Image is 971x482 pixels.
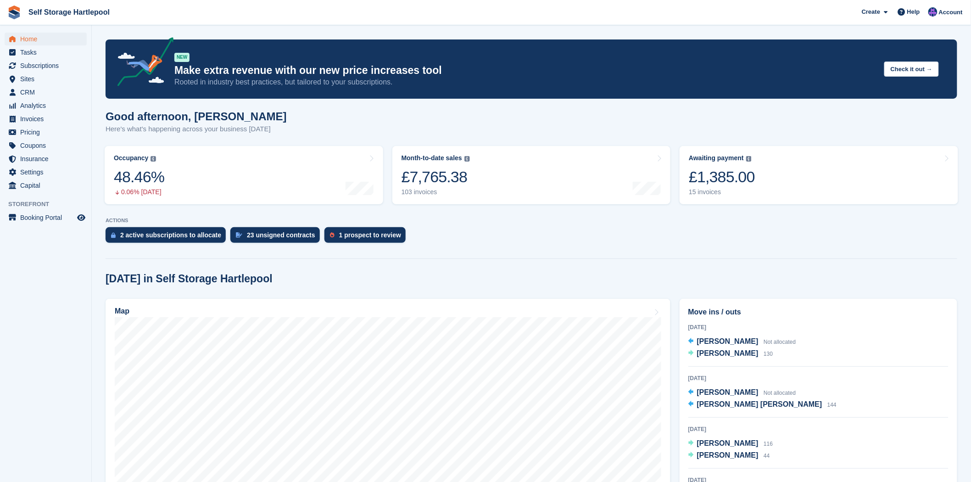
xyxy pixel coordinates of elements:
[5,139,87,152] a: menu
[247,231,315,239] div: 23 unsigned contracts
[20,33,75,45] span: Home
[330,232,335,238] img: prospect-51fa495bee0391a8d652442698ab0144808aea92771e9ea1ae160a38d050c398.svg
[697,337,759,345] span: [PERSON_NAME]
[689,154,744,162] div: Awaiting payment
[402,188,470,196] div: 103 invoices
[688,348,773,360] a: [PERSON_NAME] 130
[402,154,462,162] div: Month-to-date sales
[764,351,773,357] span: 130
[20,59,75,72] span: Subscriptions
[120,231,221,239] div: 2 active subscriptions to allocate
[151,156,156,162] img: icon-info-grey-7440780725fd019a000dd9b08b2336e03edf1995a4989e88bcd33f0948082b44.svg
[20,166,75,179] span: Settings
[339,231,401,239] div: 1 prospect to review
[464,156,470,162] img: icon-info-grey-7440780725fd019a000dd9b08b2336e03edf1995a4989e88bcd33f0948082b44.svg
[174,64,877,77] p: Make extra revenue with our new price increases tool
[174,77,877,87] p: Rooted in industry best practices, but tailored to your subscriptions.
[236,232,242,238] img: contract_signature_icon-13c848040528278c33f63329250d36e43548de30e8caae1d1a13099fd9432cc5.svg
[392,146,671,204] a: Month-to-date sales £7,765.38 103 invoices
[115,307,129,315] h2: Map
[688,336,796,348] a: [PERSON_NAME] Not allocated
[20,179,75,192] span: Capital
[106,218,957,224] p: ACTIONS
[862,7,880,17] span: Create
[106,273,273,285] h2: [DATE] in Self Storage Hartlepool
[764,441,773,447] span: 116
[5,126,87,139] a: menu
[20,112,75,125] span: Invoices
[20,73,75,85] span: Sites
[20,152,75,165] span: Insurance
[746,156,752,162] img: icon-info-grey-7440780725fd019a000dd9b08b2336e03edf1995a4989e88bcd33f0948082b44.svg
[697,388,759,396] span: [PERSON_NAME]
[105,146,383,204] a: Occupancy 48.46% 0.06% [DATE]
[764,390,796,396] span: Not allocated
[114,168,164,186] div: 48.46%
[689,188,755,196] div: 15 invoices
[20,126,75,139] span: Pricing
[5,86,87,99] a: menu
[106,124,287,135] p: Here's what's happening across your business [DATE]
[5,59,87,72] a: menu
[5,33,87,45] a: menu
[402,168,470,186] div: £7,765.38
[114,188,164,196] div: 0.06% [DATE]
[5,46,87,59] a: menu
[688,438,773,450] a: [PERSON_NAME] 116
[5,166,87,179] a: menu
[689,168,755,186] div: £1,385.00
[76,212,87,223] a: Preview store
[20,211,75,224] span: Booking Portal
[106,110,287,123] h1: Good afternoon, [PERSON_NAME]
[5,211,87,224] a: menu
[5,73,87,85] a: menu
[688,450,770,462] a: [PERSON_NAME] 44
[688,425,949,433] div: [DATE]
[20,46,75,59] span: Tasks
[20,139,75,152] span: Coupons
[230,227,324,247] a: 23 unsigned contracts
[324,227,410,247] a: 1 prospect to review
[688,387,796,399] a: [PERSON_NAME] Not allocated
[688,323,949,331] div: [DATE]
[111,232,116,238] img: active_subscription_to_allocate_icon-d502201f5373d7db506a760aba3b589e785aa758c864c3986d89f69b8ff3...
[5,112,87,125] a: menu
[764,453,770,459] span: 44
[688,399,837,411] a: [PERSON_NAME] [PERSON_NAME] 144
[907,7,920,17] span: Help
[697,349,759,357] span: [PERSON_NAME]
[688,307,949,318] h2: Move ins / outs
[25,5,113,20] a: Self Storage Hartlepool
[8,200,91,209] span: Storefront
[5,179,87,192] a: menu
[939,8,963,17] span: Account
[114,154,148,162] div: Occupancy
[20,99,75,112] span: Analytics
[697,451,759,459] span: [PERSON_NAME]
[106,227,230,247] a: 2 active subscriptions to allocate
[680,146,958,204] a: Awaiting payment £1,385.00 15 invoices
[5,152,87,165] a: menu
[928,7,938,17] img: Sean Wood
[688,374,949,382] div: [DATE]
[110,37,174,90] img: price-adjustments-announcement-icon-8257ccfd72463d97f412b2fc003d46551f7dbcb40ab6d574587a9cd5c0d94...
[5,99,87,112] a: menu
[764,339,796,345] span: Not allocated
[174,53,190,62] div: NEW
[884,62,939,77] button: Check it out →
[827,402,837,408] span: 144
[697,439,759,447] span: [PERSON_NAME]
[7,6,21,19] img: stora-icon-8386f47178a22dfd0bd8f6a31ec36ba5ce8667c1dd55bd0f319d3a0aa187defe.svg
[20,86,75,99] span: CRM
[697,400,822,408] span: [PERSON_NAME] [PERSON_NAME]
